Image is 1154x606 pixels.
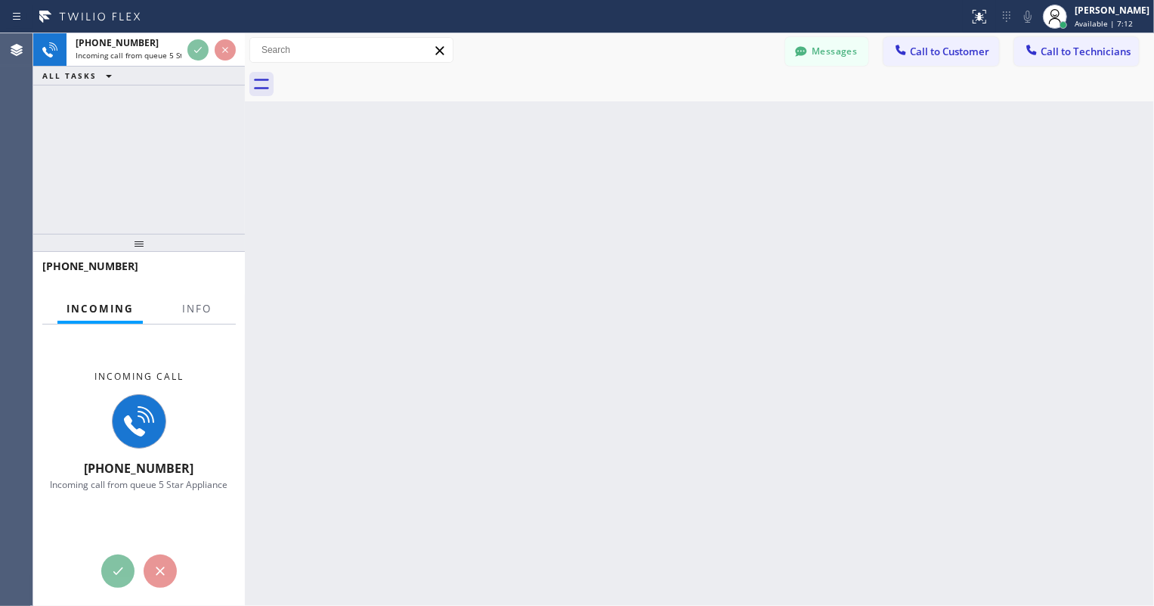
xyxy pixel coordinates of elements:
[85,460,194,477] span: [PHONE_NUMBER]
[910,45,989,58] span: Call to Customer
[144,555,177,588] button: Reject
[215,39,236,61] button: Reject
[101,555,135,588] button: Accept
[187,39,209,61] button: Accept
[57,294,143,324] button: Incoming
[51,478,228,491] span: Incoming call from queue 5 Star Appliance
[42,259,138,273] span: [PHONE_NUMBER]
[94,370,184,383] span: Incoming call
[76,36,159,49] span: [PHONE_NUMBER]
[883,37,999,66] button: Call to Customer
[1075,18,1133,29] span: Available | 7:12
[1041,45,1131,58] span: Call to Technicians
[173,294,221,324] button: Info
[1014,37,1139,66] button: Call to Technicians
[33,67,127,85] button: ALL TASKS
[42,70,97,81] span: ALL TASKS
[76,50,228,61] span: Incoming call from queue 5 Star Appliance
[250,38,453,62] input: Search
[182,302,212,315] span: Info
[1075,4,1149,17] div: [PERSON_NAME]
[785,37,868,66] button: Messages
[1017,6,1038,27] button: Mute
[67,302,134,315] span: Incoming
